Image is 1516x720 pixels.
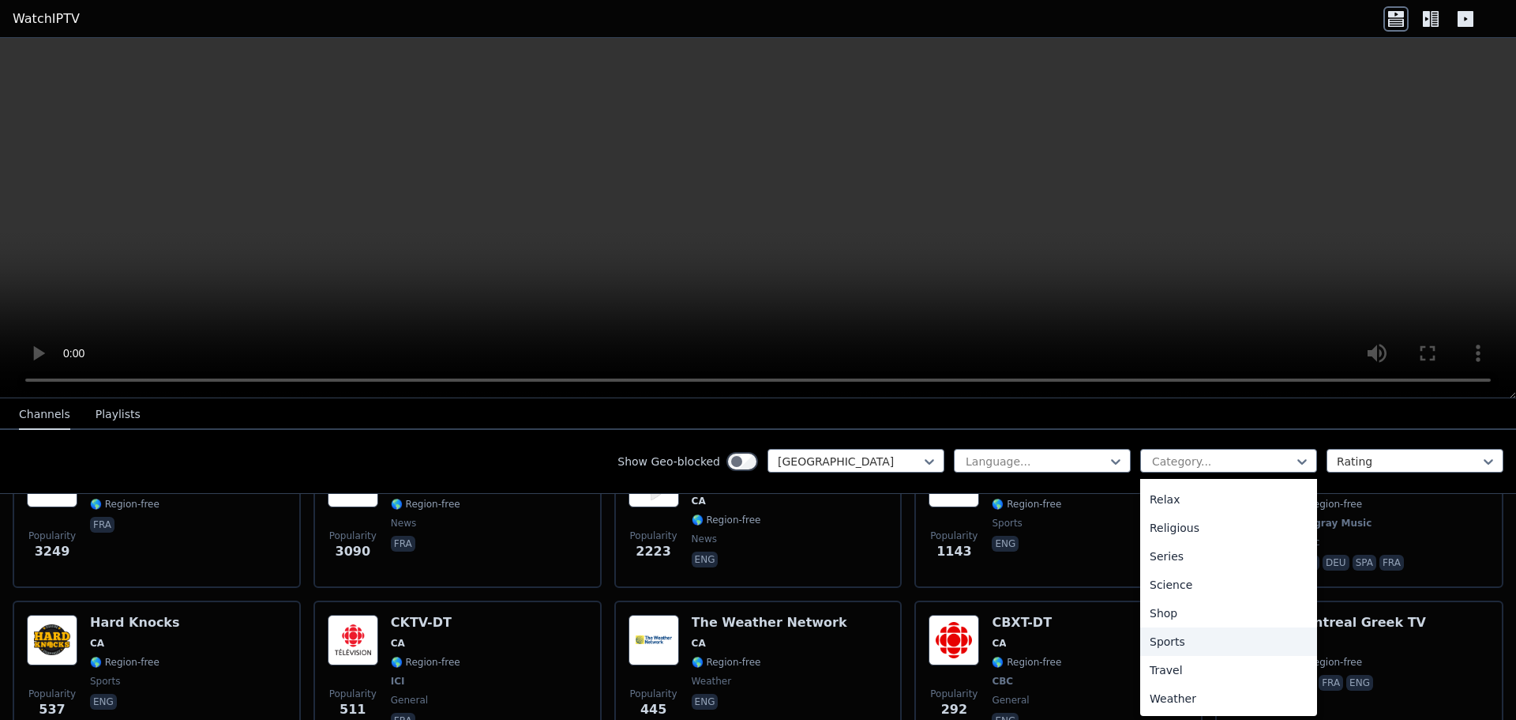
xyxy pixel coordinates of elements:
[28,530,76,542] span: Popularity
[692,552,719,567] p: eng
[992,656,1061,669] span: 🌎 Region-free
[1140,571,1317,599] div: Science
[1140,599,1317,628] div: Shop
[391,694,428,707] span: general
[391,656,460,669] span: 🌎 Region-free
[27,615,77,665] img: Hard Knocks
[329,530,377,542] span: Popularity
[1140,684,1317,713] div: Weather
[692,495,706,507] span: CA
[90,694,117,710] p: eng
[992,637,1006,650] span: CA
[96,400,141,430] button: Playlists
[630,688,677,700] span: Popularity
[1353,555,1376,571] p: spa
[692,694,719,710] p: eng
[692,656,761,669] span: 🌎 Region-free
[1140,542,1317,571] div: Series
[992,694,1029,707] span: general
[929,615,979,665] img: CBXT-DT
[930,688,978,700] span: Popularity
[640,700,666,719] span: 445
[1293,517,1372,530] span: Stingray Music
[1293,498,1362,511] span: 🌎 Region-free
[1140,628,1317,656] div: Sports
[340,700,366,719] span: 511
[1140,514,1317,542] div: Religious
[90,498,159,511] span: 🌎 Region-free
[391,536,415,552] p: fra
[636,542,671,561] span: 2223
[391,675,405,688] span: ICI
[90,637,104,650] span: CA
[329,688,377,700] span: Popularity
[1346,675,1373,691] p: eng
[992,498,1061,511] span: 🌎 Region-free
[391,517,416,530] span: news
[90,517,114,533] p: fra
[992,536,1019,552] p: eng
[391,637,405,650] span: CA
[13,9,80,28] a: WatchIPTV
[1319,675,1343,691] p: fra
[930,530,978,542] span: Popularity
[336,542,371,561] span: 3090
[1140,656,1317,684] div: Travel
[39,700,65,719] span: 537
[992,517,1022,530] span: sports
[992,615,1061,631] h6: CBXT-DT
[630,530,677,542] span: Popularity
[1140,485,1317,514] div: Relax
[1379,555,1404,571] p: fra
[692,675,732,688] span: weather
[28,688,76,700] span: Popularity
[391,498,460,511] span: 🌎 Region-free
[1293,656,1362,669] span: 🌎 Region-free
[391,615,460,631] h6: CKTV-DT
[617,454,720,469] label: Show Geo-blocked
[35,542,70,561] span: 3249
[90,615,180,631] h6: Hard Knocks
[90,656,159,669] span: 🌎 Region-free
[936,542,972,561] span: 1143
[692,514,761,526] span: 🌎 Region-free
[692,533,717,545] span: news
[328,615,378,665] img: CKTV-DT
[692,615,847,631] h6: The Weather Network
[992,675,1013,688] span: CBC
[1323,555,1349,571] p: deu
[629,615,679,665] img: The Weather Network
[941,700,967,719] span: 292
[1293,615,1426,631] h6: Montreal Greek TV
[90,675,120,688] span: sports
[19,400,70,430] button: Channels
[692,637,706,650] span: CA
